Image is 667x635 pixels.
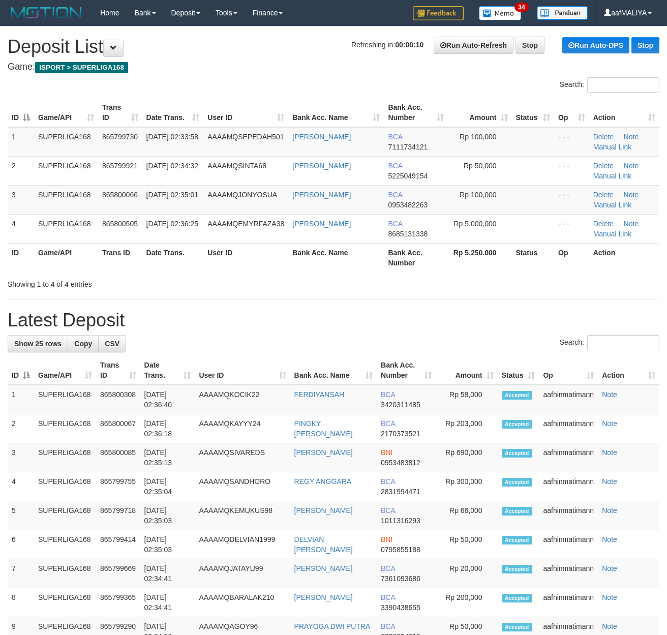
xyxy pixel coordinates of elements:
td: 865799669 [96,559,140,588]
span: [DATE] 02:34:32 [146,162,198,170]
strong: 00:00:10 [395,41,423,49]
a: Note [602,390,617,399]
a: Note [624,162,639,170]
th: Trans ID: activate to sort column ascending [98,98,142,127]
td: Rp 20,000 [436,559,498,588]
td: [DATE] 02:35:03 [140,530,195,559]
span: 865799921 [102,162,138,170]
td: SUPERLIGA168 [34,127,98,157]
td: SUPERLIGA168 [34,530,96,559]
td: aafhinmatimann [539,559,598,588]
td: SUPERLIGA168 [34,185,98,214]
span: ISPORT > SUPERLIGA168 [35,62,128,73]
span: Accepted [502,449,532,458]
td: SUPERLIGA168 [34,214,98,243]
th: Amount: activate to sort column ascending [448,98,512,127]
td: 3 [8,185,34,214]
span: Copy 5225049154 to clipboard [388,172,428,180]
td: AAAAMQDELVIAN1999 [195,530,290,559]
td: AAAAMQBARALAK210 [195,588,290,617]
a: Delete [593,220,614,228]
td: aafhinmatimann [539,501,598,530]
span: BCA [388,220,402,228]
a: Note [624,191,639,199]
span: Copy 3420311485 to clipboard [381,401,420,409]
td: 1 [8,127,34,157]
td: [DATE] 02:35:04 [140,472,195,501]
th: ID: activate to sort column descending [8,98,34,127]
td: AAAAMQSIVAREDS [195,443,290,472]
label: Search: [560,335,659,350]
th: Amount: activate to sort column ascending [436,356,498,385]
a: PRAYOGA DWI PUTRA [294,622,371,630]
span: CSV [105,340,119,348]
td: aafhinmatimann [539,414,598,443]
div: Showing 1 to 4 of 4 entries [8,275,270,289]
td: SUPERLIGA168 [34,472,96,501]
td: 5 [8,501,34,530]
th: User ID: activate to sort column ascending [203,98,288,127]
td: AAAAMQSANDHORO [195,472,290,501]
td: Rp 690,000 [436,443,498,472]
th: Rp 5.250.000 [448,243,512,272]
a: Note [602,448,617,457]
a: Manual Link [593,230,632,238]
span: Copy [74,340,92,348]
a: Manual Link [593,172,632,180]
a: Note [602,419,617,428]
td: 865799718 [96,501,140,530]
a: Note [602,506,617,515]
th: Action: activate to sort column ascending [598,356,659,385]
span: BCA [388,191,402,199]
td: aafhinmatimann [539,588,598,617]
span: 865799730 [102,133,138,141]
a: Delete [593,162,614,170]
a: [PERSON_NAME] [294,593,353,601]
td: [DATE] 02:35:03 [140,501,195,530]
td: 7 [8,559,34,588]
span: 865800066 [102,191,138,199]
span: BCA [381,506,395,515]
th: ID [8,243,34,272]
a: Note [602,564,617,572]
a: Run Auto-Refresh [434,37,513,54]
a: Run Auto-DPS [562,37,629,53]
td: - - - [554,185,589,214]
td: AAAAMQJATAYU99 [195,559,290,588]
td: Rp 300,000 [436,472,498,501]
th: Op [554,243,589,272]
span: BCA [381,419,395,428]
th: Date Trans. [142,243,204,272]
td: 865799365 [96,588,140,617]
span: BNI [381,535,392,543]
span: Accepted [502,478,532,487]
a: PINGKY [PERSON_NAME] [294,419,353,438]
span: Copy 7111734121 to clipboard [388,143,428,151]
td: Rp 200,000 [436,588,498,617]
td: 1 [8,385,34,414]
th: User ID: activate to sort column ascending [195,356,290,385]
span: 34 [514,3,528,12]
span: BCA [381,564,395,572]
td: 8 [8,588,34,617]
span: Copy 2831994471 to clipboard [381,488,420,496]
th: Action: activate to sort column ascending [589,98,659,127]
td: SUPERLIGA168 [34,443,96,472]
span: [DATE] 02:33:58 [146,133,198,141]
img: panduan.png [537,6,588,20]
td: 2 [8,156,34,185]
th: Bank Acc. Number: activate to sort column ascending [384,98,448,127]
h1: Deposit List [8,37,659,57]
td: - - - [554,214,589,243]
td: SUPERLIGA168 [34,414,96,443]
td: SUPERLIGA168 [34,156,98,185]
span: [DATE] 02:35:01 [146,191,198,199]
td: 865799755 [96,472,140,501]
th: Action [589,243,659,272]
a: [PERSON_NAME] [292,191,351,199]
td: [DATE] 02:34:41 [140,588,195,617]
img: Feedback.jpg [413,6,464,20]
span: BCA [388,162,402,170]
a: [PERSON_NAME] [294,506,353,515]
th: Date Trans.: activate to sort column ascending [142,98,204,127]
